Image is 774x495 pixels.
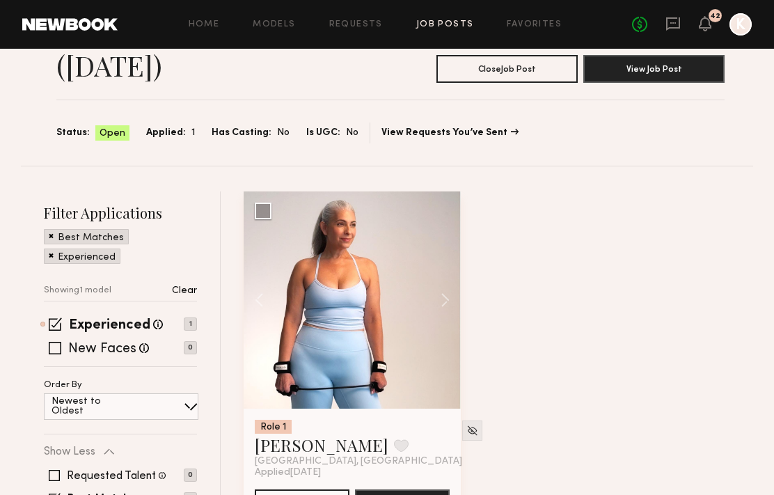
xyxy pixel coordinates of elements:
p: Experienced [58,253,116,262]
a: View Requests You’ve Sent [381,128,519,138]
label: Requested Talent [67,471,156,482]
span: Open [100,127,125,141]
a: Favorites [507,20,562,29]
span: Status: [56,125,90,141]
div: Role 1 [255,420,292,434]
div: 42 [710,13,720,20]
a: Models [253,20,295,29]
img: Unhide Model [466,425,478,437]
label: Experienced [69,319,150,333]
p: Show Less [44,446,95,457]
span: [GEOGRAPHIC_DATA], [GEOGRAPHIC_DATA] [255,456,462,467]
a: [PERSON_NAME] [255,434,388,456]
p: Showing 1 model [44,286,111,295]
span: No [346,125,358,141]
p: 1 [184,317,197,331]
button: CloseJob Post [436,55,578,83]
span: Is UGC: [306,125,340,141]
p: Clear [172,286,197,296]
a: Requests [329,20,383,29]
p: Best Matches [58,233,124,243]
span: Applied: [146,125,186,141]
p: 0 [184,341,197,354]
span: Has Casting: [212,125,271,141]
span: 1 [191,125,195,141]
label: New Faces [68,343,136,356]
div: Applied [DATE] [255,467,450,478]
p: Newest to Oldest [52,397,134,416]
p: Order By [44,381,82,390]
span: No [277,125,290,141]
h2: Filter Applications [44,203,197,222]
a: Home [189,20,220,29]
button: View Job Post [583,55,725,83]
a: Job Posts [416,20,474,29]
a: K [729,13,752,36]
p: 0 [184,469,197,482]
